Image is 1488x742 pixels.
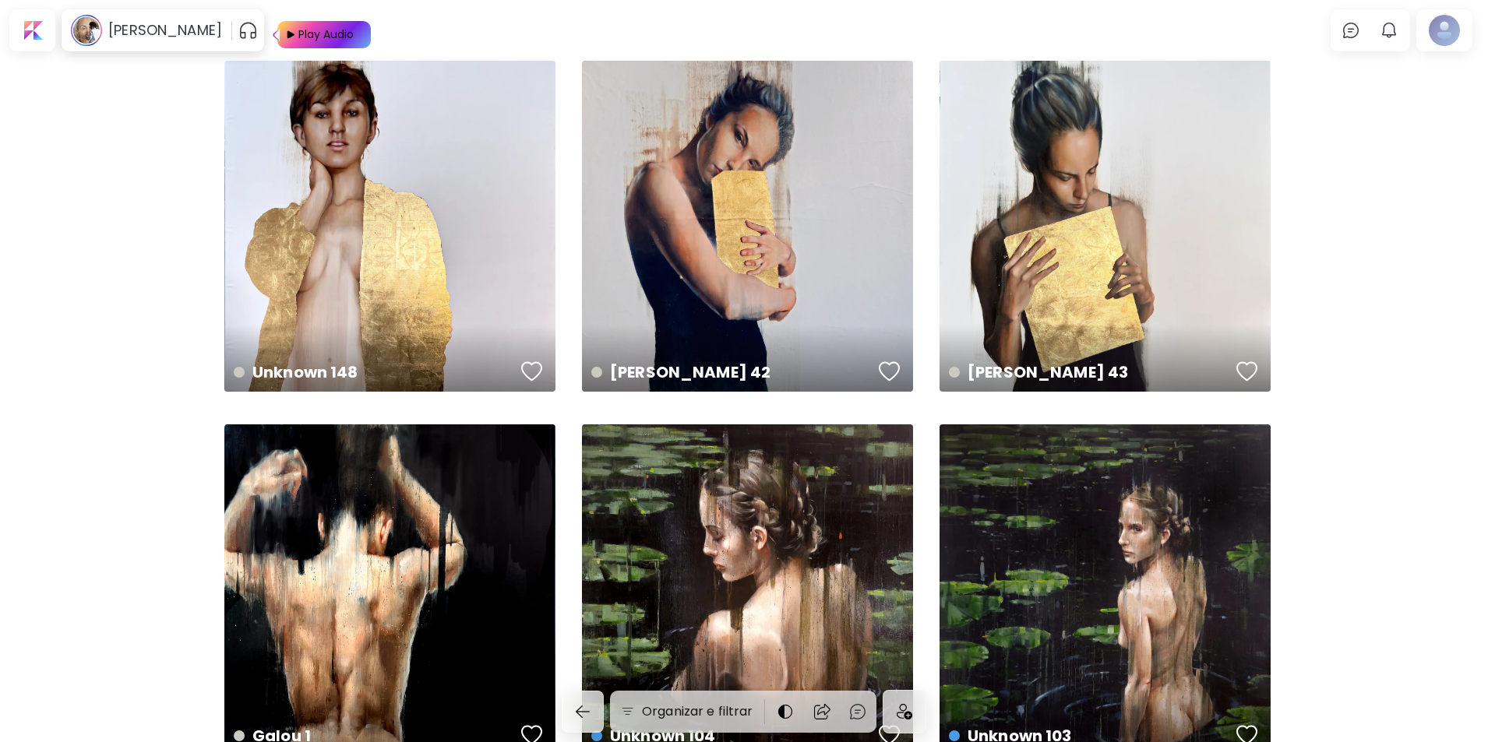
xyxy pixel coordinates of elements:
[1232,356,1262,387] button: favorites
[591,360,873,384] h4: [PERSON_NAME] 42
[238,18,258,43] button: pauseOutline IconGradient Icon
[897,704,912,719] img: icon
[582,61,913,392] a: [PERSON_NAME] 42favoriteshttps://cdn.kaleido.art/CDN/Artwork/167059/Primary/medium.webp?updated=7...
[940,61,1271,392] a: [PERSON_NAME] 43favoriteshttps://cdn.kaleido.art/CDN/Artwork/167060/Primary/medium.webp?updated=7...
[517,356,547,387] button: favorites
[1342,21,1360,40] img: chatIcon
[642,702,753,721] h6: Organizar e filtrar
[949,360,1231,384] h4: [PERSON_NAME] 43
[562,691,604,733] button: back
[1376,17,1402,44] button: bellIcon
[224,61,555,392] a: Unknown 148favoriteshttps://cdn.kaleido.art/CDN/Artwork/167058/Primary/medium.webp?updated=743594
[271,21,280,49] img: Play
[848,702,867,721] img: chatIcon
[297,21,355,48] div: Play Audio
[573,702,592,721] img: back
[277,21,297,48] img: Play
[234,360,516,384] h4: Unknown 148
[108,21,222,40] h6: [PERSON_NAME]
[1380,21,1398,40] img: bellIcon
[875,356,904,387] button: favorites
[562,691,610,733] a: back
